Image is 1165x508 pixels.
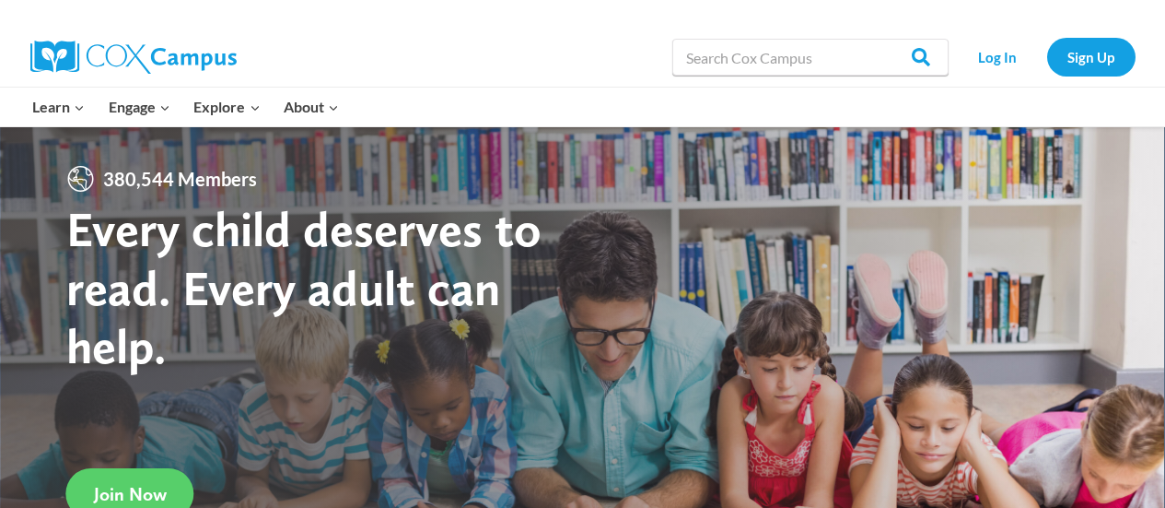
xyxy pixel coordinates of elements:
[66,199,542,375] strong: Every child deserves to read. Every adult can help.
[284,95,339,119] span: About
[1047,38,1136,76] a: Sign Up
[109,95,170,119] span: Engage
[96,164,264,194] span: 380,544 Members
[193,95,260,119] span: Explore
[958,38,1136,76] nav: Secondary Navigation
[958,38,1038,76] a: Log In
[32,95,85,119] span: Learn
[21,88,351,126] nav: Primary Navigation
[672,39,949,76] input: Search Cox Campus
[94,483,167,505] span: Join Now
[30,41,237,74] img: Cox Campus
